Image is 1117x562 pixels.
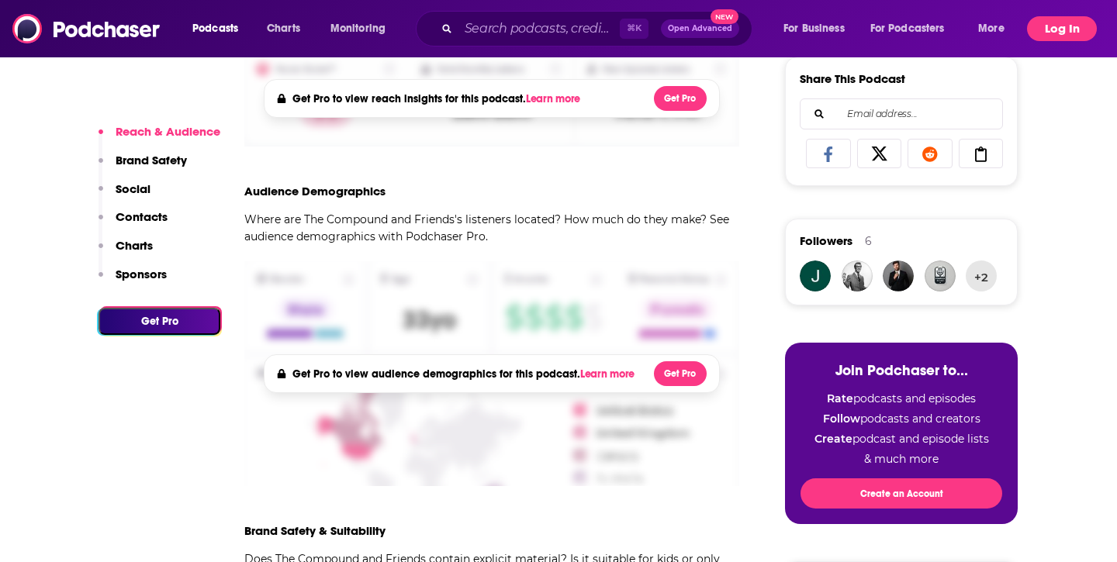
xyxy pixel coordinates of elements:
button: Sponsors [99,267,167,295]
img: FinPodReview [925,260,956,291]
button: Get Pro [654,86,707,111]
span: Monitoring [330,18,386,40]
a: Charts [257,16,310,41]
button: open menu [967,16,1024,41]
a: Share on Facebook [806,139,851,168]
p: Social [116,181,150,196]
button: Open AdvancedNew [661,19,739,38]
button: Get Pro [99,308,220,335]
a: Share on Reddit [908,139,953,168]
span: More [978,18,1005,40]
button: Learn more [526,93,585,105]
button: open menu [860,16,967,41]
div: 6 [865,234,872,248]
span: New [711,9,738,24]
button: open menu [182,16,258,41]
button: +2 [966,260,997,291]
span: Podcasts [192,18,238,40]
button: Contacts [99,209,168,238]
img: haskinjl [800,260,831,291]
h3: Share This Podcast [800,71,905,86]
input: Search podcasts, credits, & more... [458,16,620,41]
h3: Join Podchaser to... [801,361,1002,379]
h3: Brand Safety & Suitability [244,523,386,538]
p: Sponsors [116,267,167,281]
h4: Get Pro to view reach insights for this podcast. [292,92,585,105]
p: Contacts [116,209,168,224]
li: podcasts and creators [801,412,1002,426]
li: & much more [801,452,1002,466]
h3: Audience Demographics [244,184,386,198]
span: Open Advanced [668,25,732,33]
h4: Get Pro to view audience demographics for this podcast. [292,367,639,381]
span: For Business [783,18,845,40]
li: podcast and episode lists [801,432,1002,446]
button: Get Pro [654,361,707,386]
span: ⌘ K [620,19,648,39]
strong: Create [814,432,852,446]
a: Copy Link [959,139,1004,168]
button: Learn more [580,368,639,381]
img: JohirMia [883,260,914,291]
img: engel_kraus [842,260,873,291]
button: Social [99,181,150,210]
img: Podchaser - Follow, Share and Rate Podcasts [12,14,161,43]
input: Email address... [813,99,990,129]
p: Brand Safety [116,153,187,167]
div: Search podcasts, credits, & more... [431,11,767,47]
div: Search followers [800,98,1003,129]
button: Reach & Audience [99,124,220,153]
button: Create an Account [801,478,1002,509]
button: Brand Safety [99,153,187,181]
button: Log In [1027,16,1097,41]
p: Reach & Audience [116,124,220,139]
a: Share on X/Twitter [857,139,902,168]
p: Where are The Compound and Friends's listeners located? How much do they make? See audience demog... [244,211,739,245]
p: Charts [116,238,153,253]
li: podcasts and episodes [801,391,1002,405]
span: Charts [267,18,300,40]
button: Charts [99,238,153,267]
span: Followers [800,233,852,248]
button: open menu [320,16,406,41]
strong: Rate [827,391,853,405]
button: open menu [773,16,864,41]
span: For Podcasters [870,18,945,40]
strong: Follow [823,412,860,426]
